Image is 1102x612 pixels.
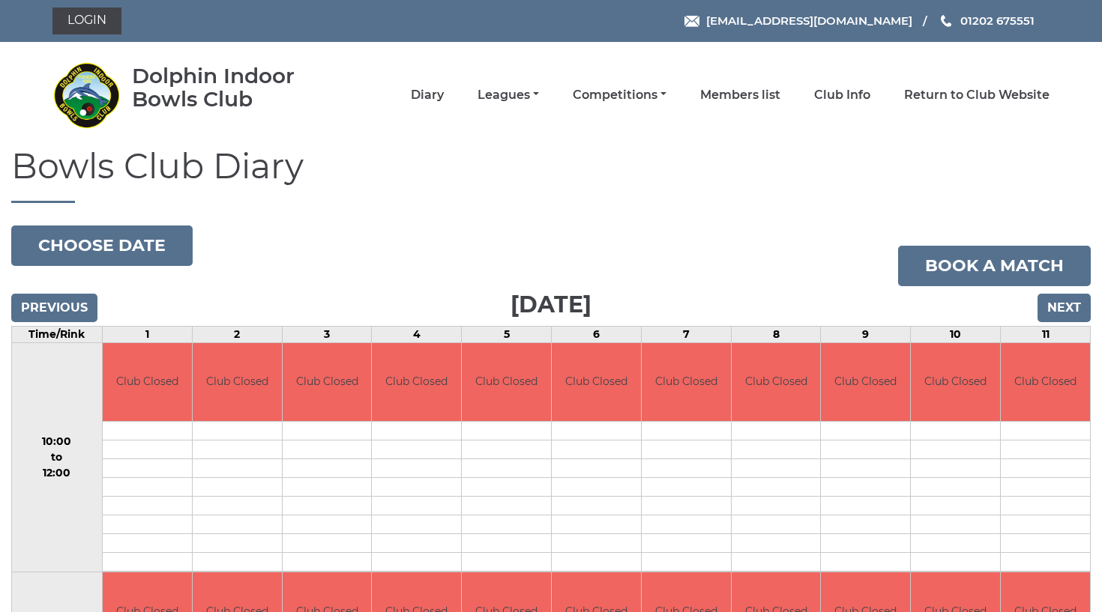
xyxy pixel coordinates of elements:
img: Email [684,16,699,27]
td: 2 [192,326,282,342]
a: Login [52,7,121,34]
td: Club Closed [372,343,461,422]
td: Club Closed [552,343,641,422]
input: Previous [11,294,97,322]
a: Email [EMAIL_ADDRESS][DOMAIN_NAME] [684,12,912,29]
button: Choose date [11,225,193,266]
td: 7 [641,326,731,342]
div: Dolphin Indoor Bowls Club [132,64,338,111]
a: Competitions [573,87,666,103]
td: 10 [911,326,1001,342]
td: 6 [552,326,642,342]
span: 01202 675551 [960,13,1035,28]
h1: Bowls Club Diary [11,148,1091,203]
td: 9 [821,326,911,342]
a: Leagues [478,87,539,103]
td: 3 [282,326,372,342]
td: 5 [462,326,552,342]
td: 11 [1001,326,1091,342]
td: Club Closed [283,343,372,422]
td: Club Closed [462,343,551,422]
a: Diary [411,87,444,103]
td: Time/Rink [12,326,103,342]
span: [EMAIL_ADDRESS][DOMAIN_NAME] [706,13,912,28]
img: Dolphin Indoor Bowls Club [52,61,120,129]
td: Club Closed [821,343,910,422]
a: Members list [700,87,780,103]
a: Book a match [898,246,1091,286]
td: Club Closed [193,343,282,422]
td: 1 [102,326,192,342]
a: Club Info [814,87,870,103]
td: Club Closed [642,343,731,422]
td: 4 [372,326,462,342]
a: Return to Club Website [904,87,1050,103]
td: Club Closed [103,343,192,422]
td: Club Closed [911,343,1000,422]
td: Club Closed [732,343,821,422]
input: Next [1038,294,1091,322]
img: Phone us [941,15,951,27]
td: 10:00 to 12:00 [12,342,103,572]
td: Club Closed [1001,343,1090,422]
td: 8 [731,326,821,342]
a: Phone us 01202 675551 [939,12,1035,29]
